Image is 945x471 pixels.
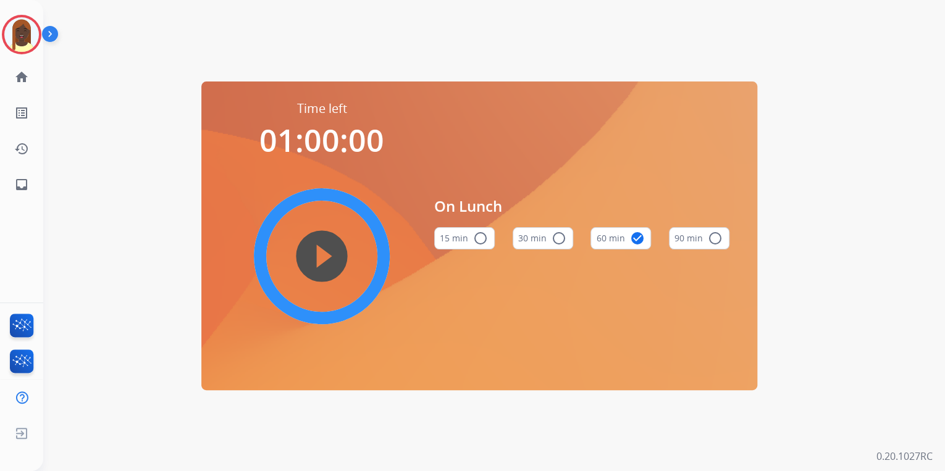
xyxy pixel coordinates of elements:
span: 01:00:00 [259,119,384,161]
mat-icon: home [14,70,29,85]
mat-icon: inbox [14,177,29,192]
button: 90 min [669,227,729,249]
mat-icon: radio_button_unchecked [708,231,723,246]
span: On Lunch [434,195,729,217]
img: avatar [4,17,39,52]
mat-icon: play_circle_filled [314,249,329,264]
button: 15 min [434,227,495,249]
button: 60 min [590,227,651,249]
mat-icon: list_alt [14,106,29,120]
span: Time left [297,100,347,117]
mat-icon: radio_button_unchecked [552,231,566,246]
mat-icon: check_circle [629,231,644,246]
button: 30 min [513,227,573,249]
p: 0.20.1027RC [876,449,933,464]
mat-icon: history [14,141,29,156]
mat-icon: radio_button_unchecked [473,231,488,246]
